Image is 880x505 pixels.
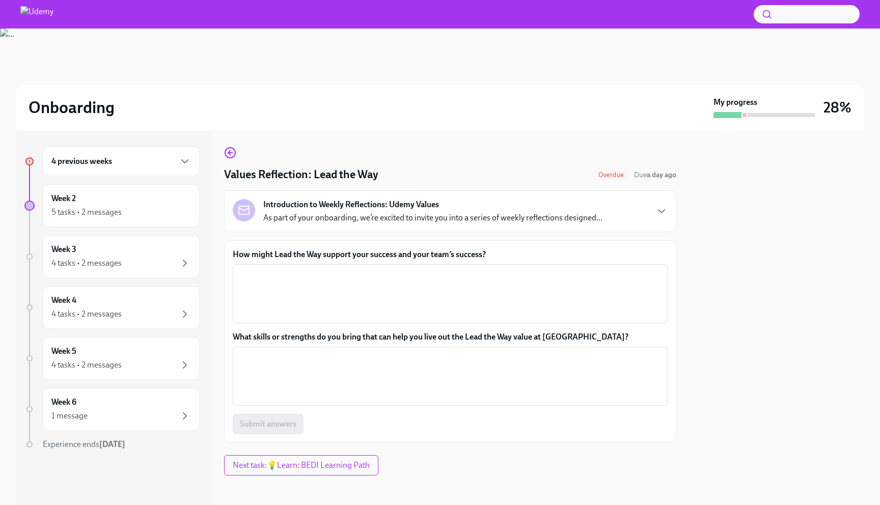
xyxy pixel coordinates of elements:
[647,171,676,179] strong: a day ago
[43,439,125,449] span: Experience ends
[713,97,757,108] strong: My progress
[43,147,200,176] div: 4 previous weeks
[224,455,378,475] button: Next task:💡Learn: BEDI Learning Path
[233,460,370,470] span: Next task : 💡Learn: BEDI Learning Path
[24,286,200,329] a: Week 44 tasks • 2 messages
[24,337,200,380] a: Week 54 tasks • 2 messages
[263,212,602,223] p: As part of your onboarding, we’re excited to invite you into a series of weekly reflections desig...
[263,199,439,210] strong: Introduction to Weekly Reflections: Udemy Values
[24,184,200,227] a: Week 25 tasks • 2 messages
[823,98,851,117] h3: 28%
[233,331,668,343] label: What skills or strengths do you bring that can help you live out the Lead the Way value at [GEOGR...
[51,308,122,320] div: 4 tasks • 2 messages
[24,235,200,278] a: Week 34 tasks • 2 messages
[51,346,76,357] h6: Week 5
[51,295,76,306] h6: Week 4
[51,207,122,218] div: 5 tasks • 2 messages
[99,439,125,449] strong: [DATE]
[29,97,115,118] h2: Onboarding
[51,397,76,408] h6: Week 6
[51,193,76,204] h6: Week 2
[24,388,200,431] a: Week 61 message
[51,359,122,371] div: 4 tasks • 2 messages
[224,167,378,182] h4: Values Reflection: Lead the Way
[634,170,676,180] span: September 1st, 2025 10:00
[51,156,112,167] h6: 4 previous weeks
[51,410,88,422] div: 1 message
[51,258,122,269] div: 4 tasks • 2 messages
[634,171,676,179] span: Due
[20,6,53,22] img: Udemy
[51,244,76,255] h6: Week 3
[233,249,668,260] label: How might Lead the Way support your success and your team’s success?
[592,171,630,179] span: Overdue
